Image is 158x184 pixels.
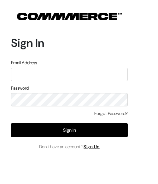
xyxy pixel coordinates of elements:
[11,85,29,92] label: Password
[11,60,37,66] label: Email Address
[39,143,100,150] span: Don’t have an account ?
[84,144,100,149] a: Sign Up
[94,110,128,117] a: Forgot Password?
[11,123,128,137] button: Sign In
[17,13,122,20] img: COMMMERCE
[11,36,128,50] h1: Sign In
